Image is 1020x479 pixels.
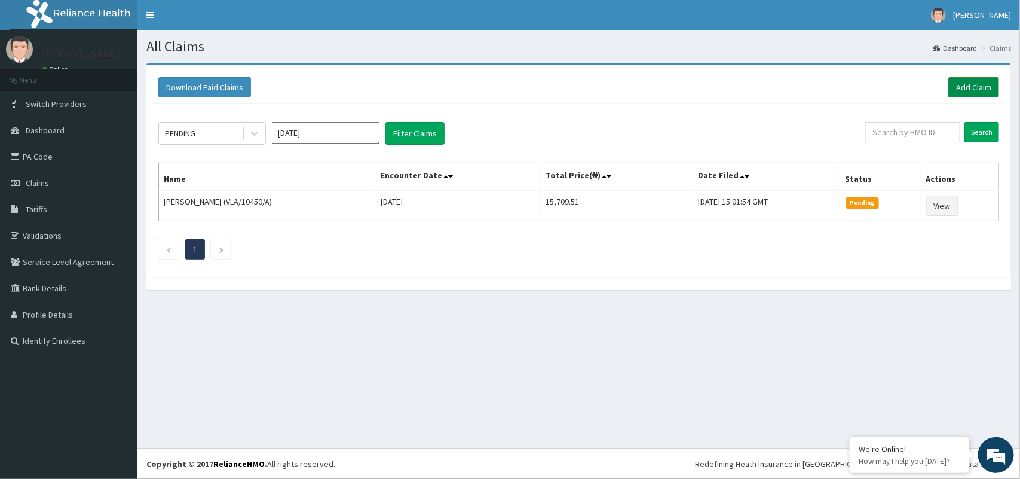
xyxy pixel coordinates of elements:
th: Date Filed [693,163,840,191]
a: Page 1 is your current page [193,244,197,255]
button: Filter Claims [385,122,445,145]
a: Online [42,65,71,74]
div: We're Online! [859,444,960,454]
a: RelianceHMO [213,459,265,469]
div: Redefining Heath Insurance in [GEOGRAPHIC_DATA] using Telemedicine and Data Science! [695,458,1011,470]
a: Previous page [166,244,171,255]
a: Dashboard [933,43,977,53]
span: [PERSON_NAME] [953,10,1011,20]
p: How may I help you today? [859,456,960,466]
div: PENDING [165,127,195,139]
td: [PERSON_NAME] (VLA/10450/A) [159,190,376,221]
li: Claims [978,43,1011,53]
footer: All rights reserved. [137,449,1020,479]
td: [DATE] 15:01:54 GMT [693,190,840,221]
button: Download Paid Claims [158,77,251,97]
td: 15,709.51 [541,190,693,221]
a: Add Claim [948,77,999,97]
th: Status [840,163,921,191]
strong: Copyright © 2017 . [146,459,267,469]
th: Encounter Date [376,163,540,191]
h1: All Claims [146,39,1011,54]
span: Pending [846,197,879,208]
p: [PERSON_NAME] [42,48,120,59]
input: Search [964,122,999,142]
th: Total Price(₦) [541,163,693,191]
span: Claims [26,178,49,188]
input: Search by HMO ID [865,122,960,142]
span: Tariffs [26,204,47,215]
td: [DATE] [376,190,540,221]
span: Switch Providers [26,99,87,109]
span: Dashboard [26,125,65,136]
a: View [926,196,958,216]
img: User Image [931,8,946,23]
a: Next page [219,244,224,255]
th: Name [159,163,376,191]
img: User Image [6,36,33,63]
th: Actions [921,163,998,191]
input: Select Month and Year [272,122,379,144]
